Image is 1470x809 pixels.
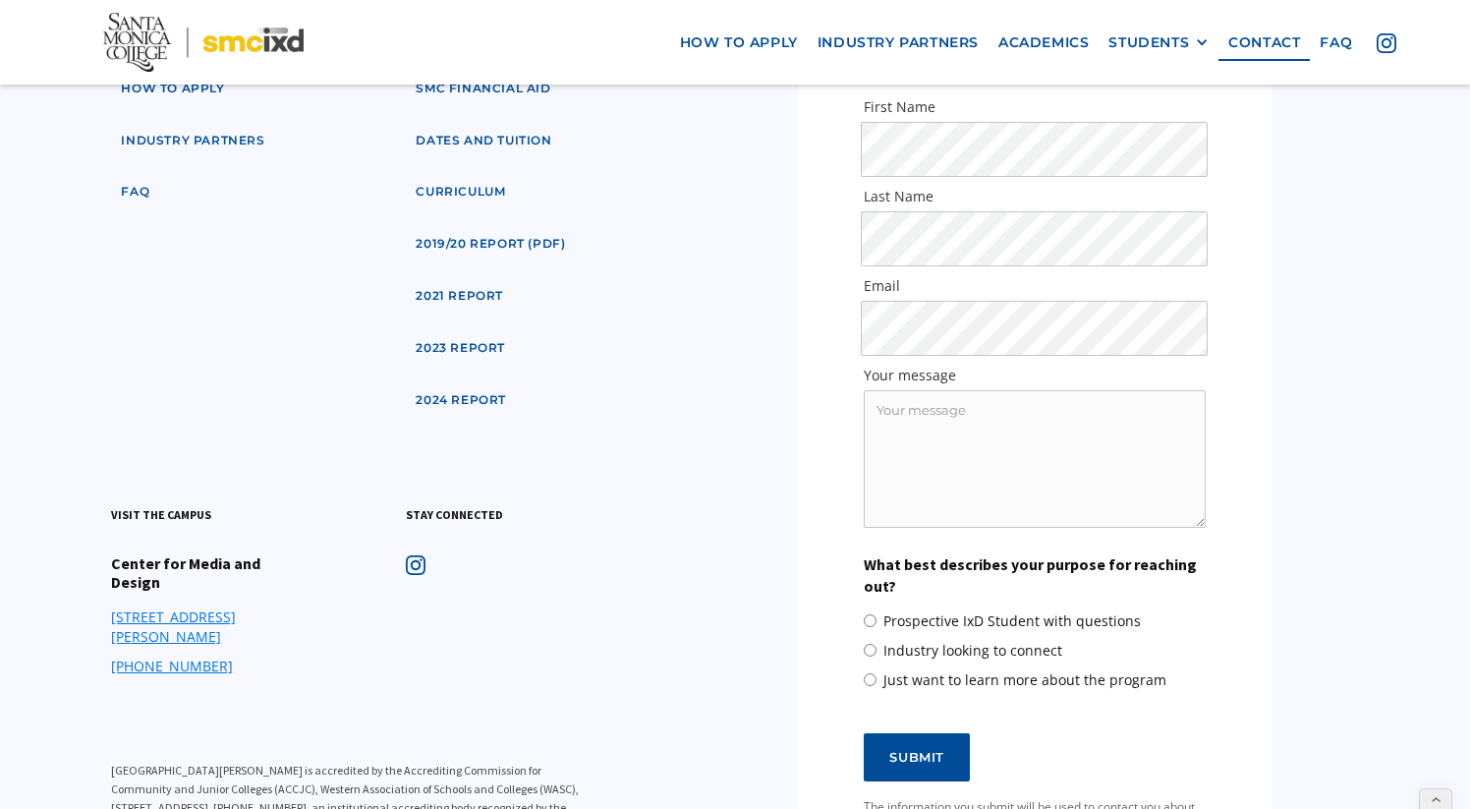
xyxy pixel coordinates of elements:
h4: Center for Media and Design [111,554,308,592]
label: Email [864,276,1205,296]
a: 2023 Report [406,330,515,367]
input: Prospective IxD Student with questions [864,614,876,627]
a: curriculum [406,174,515,210]
a: industry partners [808,25,989,61]
span: Prospective IxD Student with questions [883,611,1141,631]
a: how to apply [670,25,808,61]
h3: stay connected [406,505,503,524]
a: 2021 Report [406,278,513,315]
span: Industry looking to connect [883,641,1062,661]
a: 2024 Report [406,382,516,419]
a: [PHONE_NUMBER] [111,657,233,676]
a: how to apply [111,71,234,107]
label: Your message [864,366,1205,385]
label: First Name [864,97,1205,117]
img: icon - instagram [1377,33,1396,53]
a: Academics [989,25,1099,61]
a: 2019/20 Report (pdf) [406,226,575,262]
span: Just want to learn more about the program [883,670,1166,690]
label: What best describes your purpose for reaching out? [864,553,1205,598]
a: dates and tuition [406,123,561,159]
input: Industry looking to connect [864,644,876,657]
img: icon - instagram [406,555,425,575]
img: Santa Monica College - SMC IxD logo [103,13,304,72]
div: STUDENTS [1108,34,1189,51]
label: Last Name [864,187,1205,206]
a: [STREET_ADDRESS][PERSON_NAME] [111,607,308,647]
a: faq [111,174,159,210]
a: SMC financial aid [406,71,560,107]
div: STUDENTS [1108,34,1209,51]
h3: visit the campus [111,505,211,524]
a: faq [1310,25,1362,61]
a: industry partners [111,123,274,159]
input: Submit [864,733,970,782]
a: contact [1218,25,1310,61]
input: Just want to learn more about the program [864,673,876,686]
